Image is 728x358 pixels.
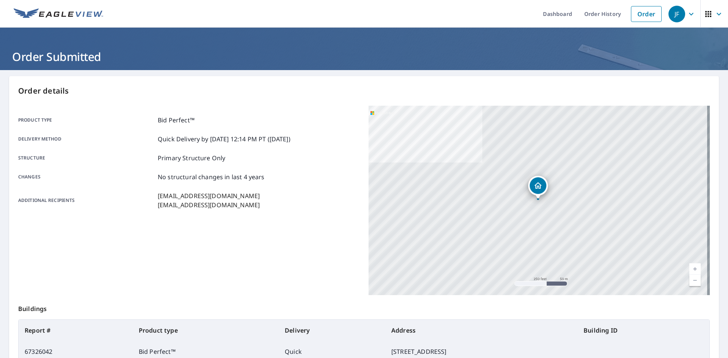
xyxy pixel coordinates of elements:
a: Current Level 17, Zoom In [689,263,701,275]
th: Product type [133,320,279,341]
th: Address [385,320,577,341]
p: [EMAIL_ADDRESS][DOMAIN_NAME] [158,200,260,209]
p: Buildings [18,295,710,319]
th: Building ID [577,320,709,341]
th: Delivery [279,320,385,341]
a: Order [631,6,662,22]
img: EV Logo [14,8,103,20]
p: Structure [18,153,155,163]
p: Order details [18,85,710,97]
p: Primary Structure Only [158,153,225,163]
p: Quick Delivery by [DATE] 12:14 PM PT ([DATE]) [158,134,290,144]
div: JF [668,6,685,22]
p: Additional recipients [18,191,155,209]
p: Changes [18,172,155,181]
h1: Order Submitted [9,49,719,64]
p: [EMAIL_ADDRESS][DOMAIN_NAME] [158,191,260,200]
p: Delivery method [18,134,155,144]
p: Bid Perfect™ [158,116,195,125]
p: No structural changes in last 4 years [158,172,265,181]
p: Product type [18,116,155,125]
th: Report # [19,320,133,341]
a: Current Level 17, Zoom Out [689,275,701,286]
div: Dropped pin, building 1, Residential property, 190 Locust St Woodbine, NJ 08270 [528,176,548,199]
